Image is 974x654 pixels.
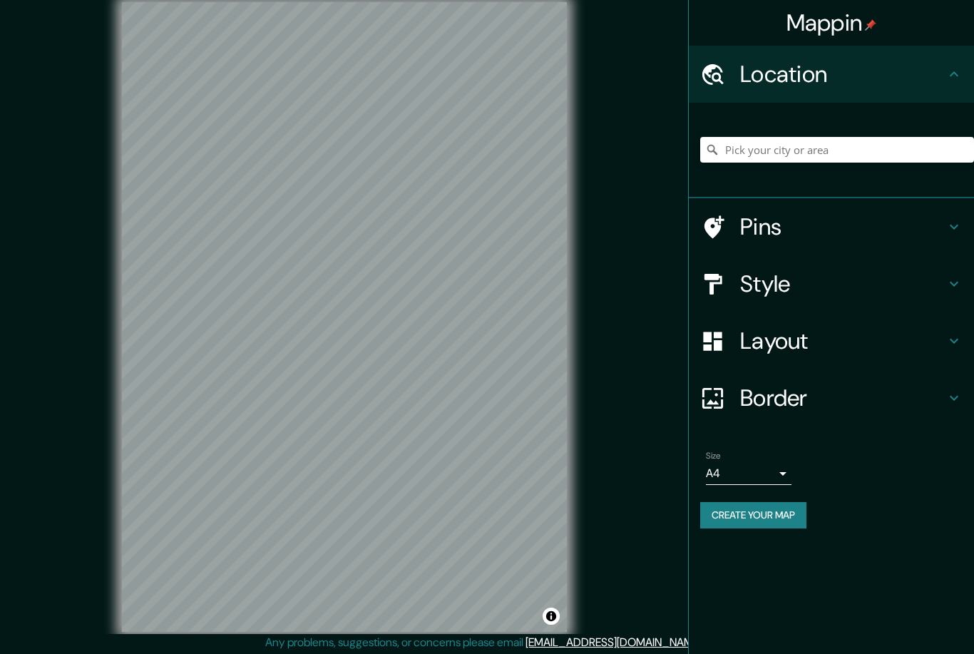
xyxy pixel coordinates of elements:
[786,9,877,37] h4: Mappin
[543,608,560,625] button: Toggle attribution
[689,312,974,369] div: Layout
[265,634,704,651] p: Any problems, suggestions, or concerns please email .
[122,2,567,632] canvas: Map
[700,137,974,163] input: Pick your city or area
[526,635,702,650] a: [EMAIL_ADDRESS][DOMAIN_NAME]
[689,46,974,103] div: Location
[689,369,974,426] div: Border
[689,255,974,312] div: Style
[740,213,945,241] h4: Pins
[740,270,945,298] h4: Style
[706,462,791,485] div: A4
[740,384,945,412] h4: Border
[689,198,974,255] div: Pins
[865,19,876,31] img: pin-icon.png
[700,502,806,528] button: Create your map
[740,60,945,88] h4: Location
[706,450,721,462] label: Size
[740,327,945,355] h4: Layout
